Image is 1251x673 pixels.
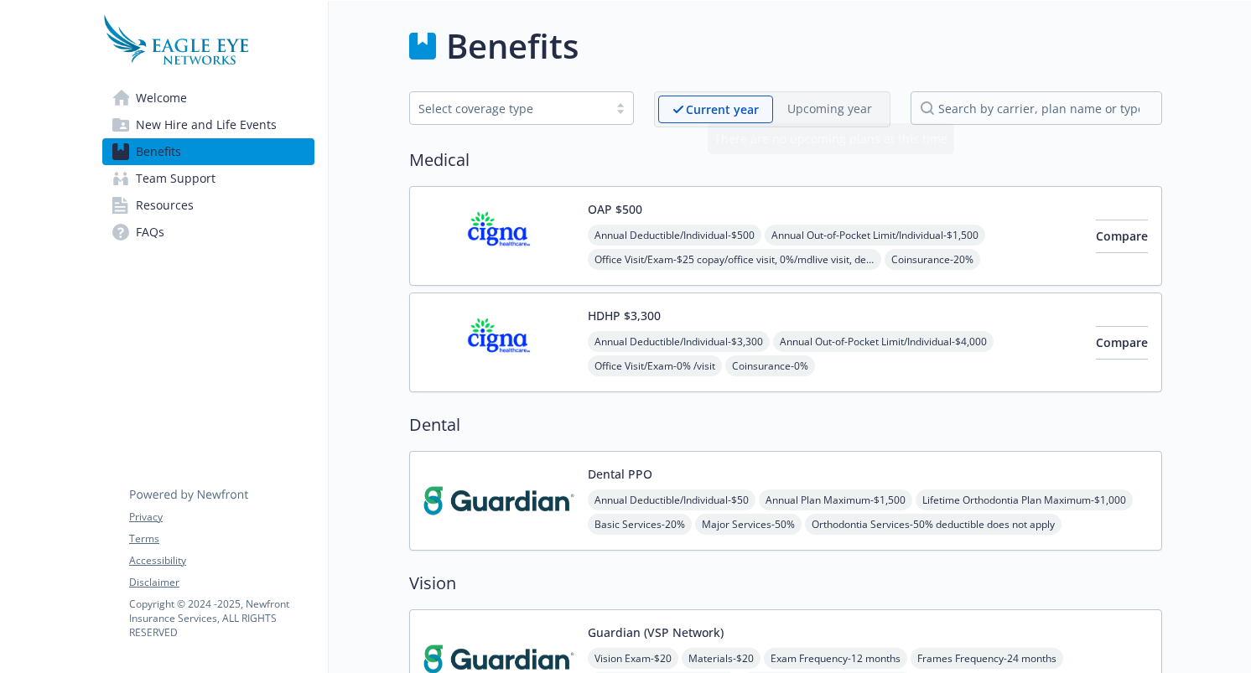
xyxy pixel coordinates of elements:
span: Major Services - 50% [695,514,802,535]
a: Team Support [102,165,314,192]
span: Office Visit/Exam - $25 copay/office visit, 0%/mdlive visit, deductible does not apply [588,249,881,270]
span: Annual Out-of-Pocket Limit/Individual - $1,500 [765,225,985,246]
span: FAQs [136,219,164,246]
button: Guardian (VSP Network) [588,624,724,641]
span: Team Support [136,165,215,192]
button: HDHP $3,300 [588,307,661,324]
p: Upcoming year [787,100,872,117]
img: CIGNA carrier logo [423,307,574,378]
span: Compare [1096,334,1148,350]
h2: Dental [409,412,1162,437]
span: Annual Plan Maximum - $1,500 [759,489,912,510]
button: Compare [1096,326,1148,360]
a: FAQs [102,219,314,246]
a: Accessibility [129,553,314,568]
span: Lifetime Orthodontia Plan Maximum - $1,000 [916,489,1133,510]
span: Welcome [136,85,187,111]
span: Annual Deductible/Individual - $50 [588,489,755,510]
a: New Hire and Life Events [102,111,314,138]
input: search by carrier, plan name or type [911,91,1162,125]
a: Privacy [129,510,314,525]
span: Upcoming year [773,96,886,123]
span: Coinsurance - 0% [725,355,815,376]
span: Benefits [136,138,181,165]
span: Office Visit/Exam - 0% /visit [588,355,722,376]
span: Compare [1096,228,1148,244]
h2: Vision [409,571,1162,596]
div: Select coverage type [418,100,600,117]
span: New Hire and Life Events [136,111,277,138]
span: Annual Deductible/Individual - $3,300 [588,331,770,352]
span: Exam Frequency - 12 months [764,648,907,669]
span: Frames Frequency - 24 months [911,648,1063,669]
img: Guardian carrier logo [423,465,574,536]
a: Welcome [102,85,314,111]
span: Basic Services - 20% [588,514,692,535]
a: Benefits [102,138,314,165]
span: Vision Exam - $20 [588,648,678,669]
p: Copyright © 2024 - 2025 , Newfront Insurance Services, ALL RIGHTS RESERVED [129,597,314,639]
a: Resources [102,192,314,219]
span: Annual Deductible/Individual - $500 [588,225,761,246]
img: CIGNA carrier logo [423,200,574,272]
button: OAP $500 [588,200,642,218]
span: Orthodontia Services - 50% deductible does not apply [805,514,1062,535]
button: Compare [1096,220,1148,253]
button: Dental PPO [588,465,652,483]
a: Disclaimer [129,575,314,590]
a: Terms [129,531,314,546]
p: Current year [686,101,759,118]
span: Annual Out-of-Pocket Limit/Individual - $4,000 [773,331,994,352]
h2: Medical [409,148,1162,173]
h1: Benefits [446,21,579,71]
span: Coinsurance - 20% [885,249,980,270]
span: Materials - $20 [682,648,760,669]
span: Resources [136,192,194,219]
